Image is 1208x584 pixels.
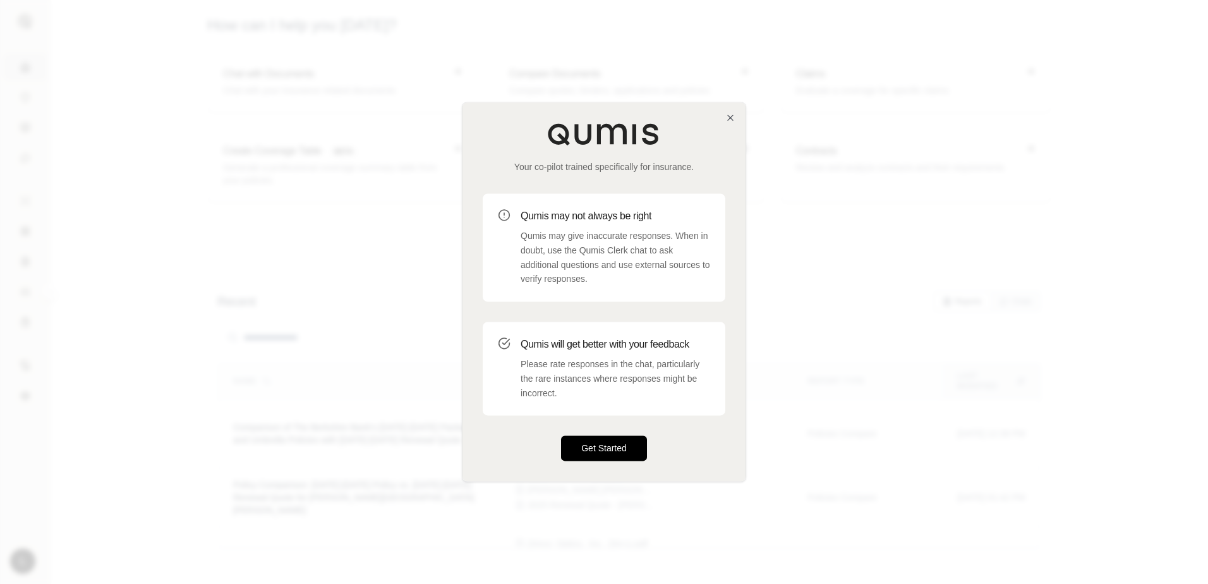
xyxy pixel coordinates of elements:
[521,209,710,224] h3: Qumis may not always be right
[521,229,710,286] p: Qumis may give inaccurate responses. When in doubt, use the Qumis Clerk chat to ask additional qu...
[521,337,710,352] h3: Qumis will get better with your feedback
[483,161,725,173] p: Your co-pilot trained specifically for insurance.
[561,436,647,461] button: Get Started
[547,123,661,145] img: Qumis Logo
[521,357,710,400] p: Please rate responses in the chat, particularly the rare instances where responses might be incor...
